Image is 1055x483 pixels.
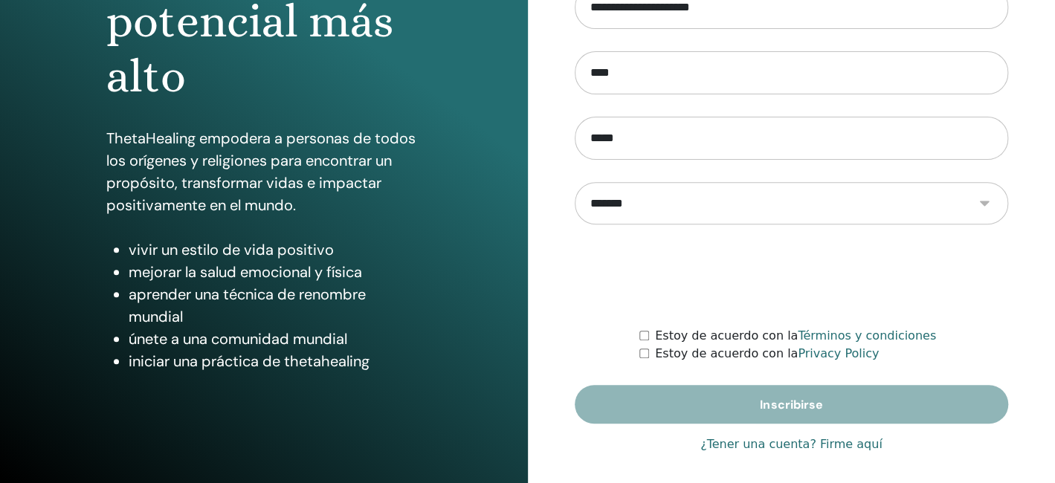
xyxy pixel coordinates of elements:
[700,435,883,453] a: ¿Tener una cuenta? Firme aquí
[129,239,421,261] li: vivir un estilo de vida positivo
[129,283,421,328] li: aprender una técnica de renombre mundial
[655,327,936,345] label: Estoy de acuerdo con la
[129,261,421,283] li: mejorar la salud emocional y física
[678,247,904,305] iframe: reCAPTCHA
[106,127,421,216] p: ThetaHealing empodera a personas de todos los orígenes y religiones para encontrar un propósito, ...
[129,328,421,350] li: únete a una comunidad mundial
[129,350,421,372] li: iniciar una práctica de thetahealing
[655,345,879,363] label: Estoy de acuerdo con la
[798,328,936,343] a: Términos y condiciones
[798,346,879,360] a: Privacy Policy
